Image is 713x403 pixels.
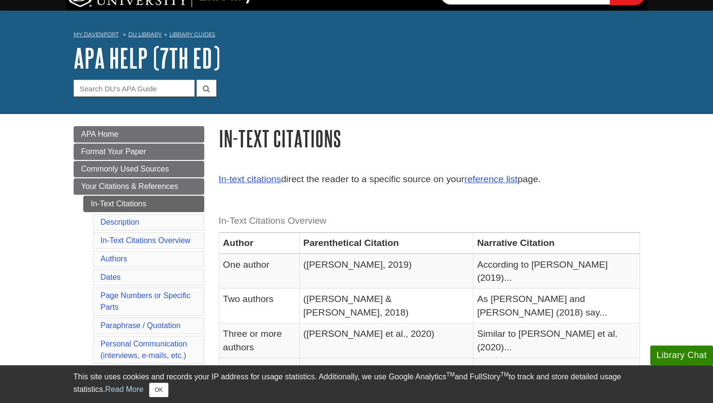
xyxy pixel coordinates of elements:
span: APA Home [81,130,119,138]
a: Paraphrase / Quotation [101,321,181,330]
input: Search DU's APA Guide [74,80,195,97]
td: Similar to [PERSON_NAME] et al. (2020)... [473,323,639,358]
a: Page Numbers or Specific Parts [101,291,191,311]
span: Your Citations & References [81,182,178,190]
td: ([PERSON_NAME] & [PERSON_NAME], 2018) [299,288,473,323]
a: DU Library [128,31,162,38]
th: Parenthetical Citation [299,232,473,254]
td: ([PERSON_NAME] et al., 2020) [299,323,473,358]
span: Format Your Paper [81,147,146,156]
div: This site uses cookies and records your IP address for usage statistics. Additionally, we use Goo... [74,371,640,397]
button: Close [149,383,168,397]
a: Read More [105,385,143,393]
td: One author [219,254,299,288]
button: Library Chat [650,345,713,365]
td: Two authors [219,288,299,323]
td: As [PERSON_NAME] and [PERSON_NAME] (2018) say... [473,288,639,323]
th: Author [219,232,299,254]
a: My Davenport [74,30,119,39]
a: Commonly Used Sources [74,161,204,177]
p: direct the reader to a specific source on your page. [219,173,640,187]
td: ([PERSON_NAME], 2019) [299,254,473,288]
td: Three or more authors [219,323,299,358]
a: Format Your Paper [74,144,204,160]
a: APA Help (7th Ed) [74,43,220,73]
a: Your Citations & References [74,178,204,195]
a: Description [101,218,139,226]
a: In-Text Citations [83,196,204,212]
span: Commonly Used Sources [81,165,169,173]
a: In-Text Citations Overview [101,236,191,245]
a: Authors [101,255,127,263]
a: Personal Communication(interviews, e-mails, etc.) [101,340,187,360]
sup: TM [501,371,509,378]
a: reference list [464,174,517,184]
th: Narrative Citation [473,232,639,254]
caption: In-Text Citations Overview [219,210,640,232]
nav: breadcrumb [74,28,640,43]
a: APA Home [74,126,204,143]
a: Dates [101,273,121,281]
h1: In-Text Citations [219,126,640,151]
sup: TM [446,371,455,378]
a: In-text citations [219,174,281,184]
td: According to [PERSON_NAME] (2019)... [473,254,639,288]
a: Library Guides [169,31,215,38]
